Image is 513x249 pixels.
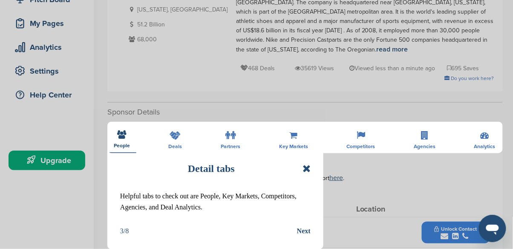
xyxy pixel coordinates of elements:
div: 3/8 [120,226,129,237]
button: Next [297,226,311,237]
iframe: Button to launch messaging window [479,215,506,242]
h1: Detail tabs [188,159,235,178]
p: Helpful tabs to check out are People, Key Markets, Competitors, Agencies, and Deal Analytics. [120,191,311,213]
